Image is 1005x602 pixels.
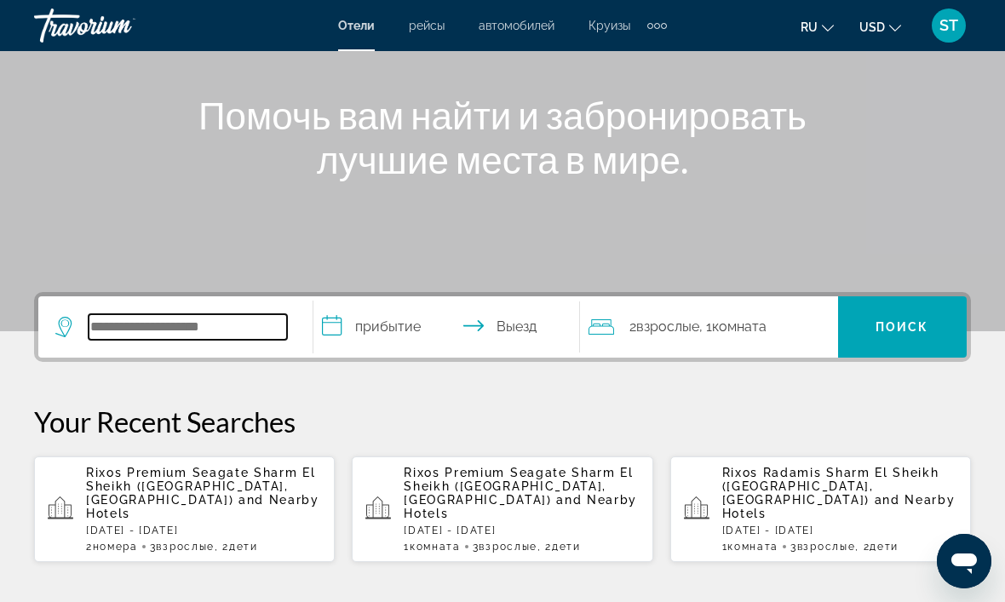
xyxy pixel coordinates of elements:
span: and Nearby Hotels [722,493,956,520]
a: рейсы [409,19,445,32]
span: Взрослые [156,541,214,553]
button: Поиск [838,296,967,358]
button: Change currency [859,14,901,39]
span: Rixos Radamis Sharm El Sheikh ([GEOGRAPHIC_DATA], [GEOGRAPHIC_DATA]) [722,466,939,507]
span: 3 [473,541,537,553]
span: 1 [404,541,460,553]
a: Круизы [589,19,630,32]
a: автомобилей [479,19,554,32]
span: 3 [150,541,215,553]
button: Rixos Premium Seagate Sharm El Sheikh ([GEOGRAPHIC_DATA], [GEOGRAPHIC_DATA]) and Nearby Hotels[DA... [34,456,335,563]
span: USD [859,20,885,34]
span: Дети [552,541,581,553]
span: 3 [790,541,855,553]
p: [DATE] - [DATE] [86,525,321,536]
span: Взрослые [797,541,855,553]
button: User Menu [927,8,971,43]
span: 1 [722,541,778,553]
button: Extra navigation items [647,12,667,39]
span: Взрослые [479,541,537,553]
iframe: Кнопка запуска окна обмена сообщениями [937,534,991,588]
a: Travorium [34,3,204,48]
button: Travelers: 2 adults, 0 children [580,296,838,358]
button: Change language [801,14,834,39]
span: , 2 [537,541,581,553]
div: Search widget [38,296,967,358]
span: ST [939,17,958,34]
span: , 2 [215,541,258,553]
button: Rixos Radamis Sharm El Sheikh ([GEOGRAPHIC_DATA], [GEOGRAPHIC_DATA]) and Nearby Hotels[DATE] - [D... [670,456,971,563]
span: and Nearby Hotels [404,493,637,520]
span: Комната [727,541,778,553]
span: and Nearby Hotels [86,493,319,520]
button: Check in and out dates [313,296,580,358]
span: Rixos Premium Seagate Sharm El Sheikh ([GEOGRAPHIC_DATA], [GEOGRAPHIC_DATA]) [86,466,315,507]
span: номера [93,541,138,553]
span: , 1 [699,315,767,339]
span: Комната [712,318,767,335]
span: Взрослые [636,318,699,335]
p: [DATE] - [DATE] [404,525,639,536]
h1: Помочь вам найти и забронировать лучшие места в мире. [183,93,822,181]
span: Rixos Premium Seagate Sharm El Sheikh ([GEOGRAPHIC_DATA], [GEOGRAPHIC_DATA]) [404,466,633,507]
span: Дети [870,541,899,553]
span: Комната [410,541,461,553]
span: 2 [629,315,699,339]
button: Rixos Premium Seagate Sharm El Sheikh ([GEOGRAPHIC_DATA], [GEOGRAPHIC_DATA]) and Nearby Hotels[DA... [352,456,652,563]
span: , 2 [855,541,899,553]
span: Дети [229,541,258,553]
p: Your Recent Searches [34,404,971,439]
p: [DATE] - [DATE] [722,525,957,536]
a: Отели [338,19,375,32]
span: ru [801,20,818,34]
span: Поиск [876,320,929,334]
span: 2 [86,541,138,553]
